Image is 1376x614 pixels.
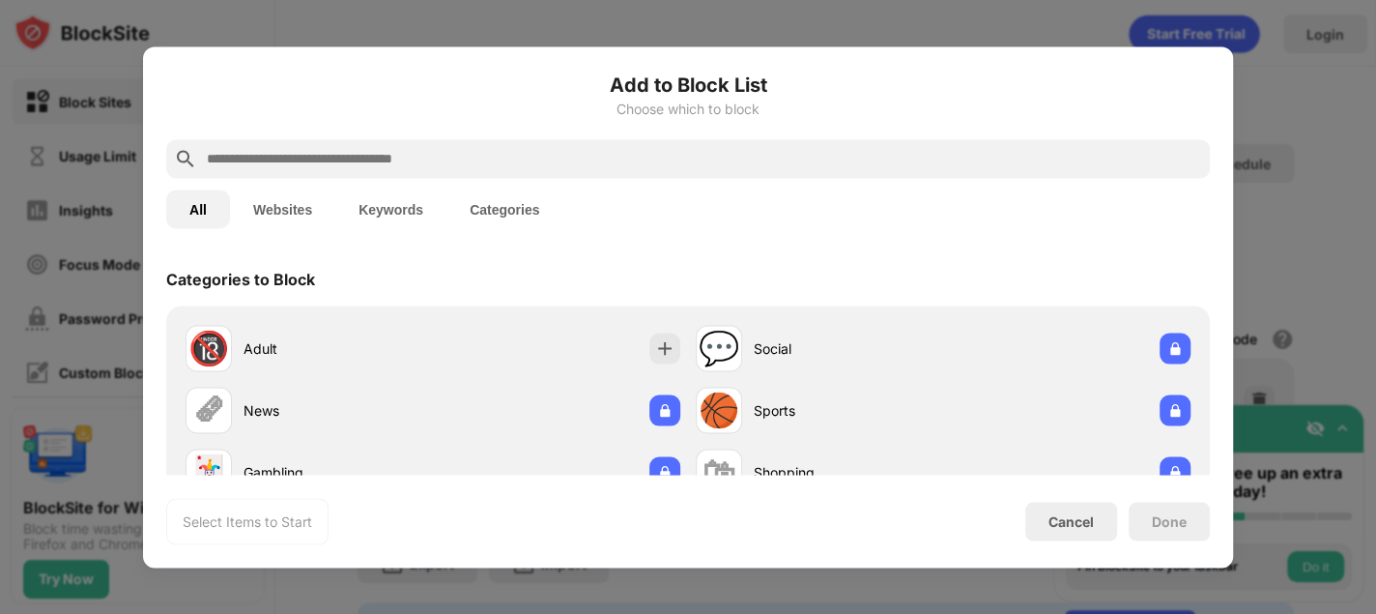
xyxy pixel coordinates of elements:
[699,391,739,430] div: 🏀
[166,269,315,288] div: Categories to Block
[244,462,433,482] div: Gambling
[188,329,229,368] div: 🔞
[754,462,943,482] div: Shopping
[174,147,197,170] img: search.svg
[166,190,230,228] button: All
[244,338,433,359] div: Adult
[192,391,225,430] div: 🗞
[754,338,943,359] div: Social
[183,512,312,531] div: Select Items to Start
[1152,513,1187,529] div: Done
[702,453,735,492] div: 🛍
[188,453,229,492] div: 🃏
[166,101,1210,116] div: Choose which to block
[230,190,335,228] button: Websites
[166,70,1210,99] h6: Add to Block List
[244,400,433,421] div: News
[754,400,943,421] div: Sports
[446,190,562,228] button: Categories
[699,329,739,368] div: 💬
[335,190,446,228] button: Keywords
[1048,513,1094,530] div: Cancel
